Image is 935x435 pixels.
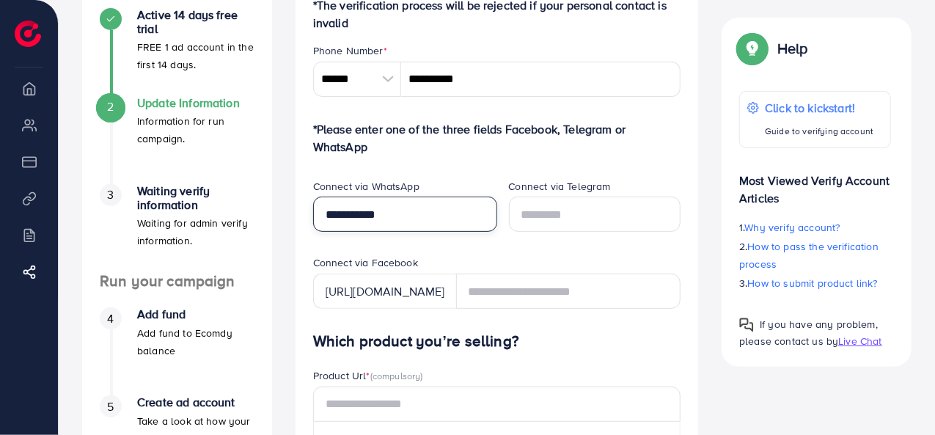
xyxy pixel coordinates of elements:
span: Why verify account? [745,220,840,235]
li: Update Information [82,96,272,184]
span: (compulsory) [370,369,423,382]
p: Help [777,40,808,57]
span: How to pass the verification process [739,239,879,271]
h4: Active 14 days free trial [137,8,254,36]
p: Guide to verifying account [765,123,873,140]
label: Connect via Telegram [509,179,611,194]
span: If you have any problem, please contact us by [739,317,878,348]
div: [URL][DOMAIN_NAME] [313,274,457,309]
label: Phone Number [313,43,387,58]
p: *Please enter one of the three fields Facebook, Telegram or WhatsApp [313,120,681,156]
label: Connect via Facebook [313,255,418,270]
li: Active 14 days free trial [82,8,272,96]
p: Add fund to Ecomdy balance [137,324,254,359]
p: 3. [739,274,891,292]
span: 3 [107,186,114,203]
p: Click to kickstart! [765,99,873,117]
h4: Add fund [137,307,254,321]
h4: Update Information [137,96,254,110]
p: Waiting for admin verify information. [137,214,254,249]
label: Connect via WhatsApp [313,179,419,194]
p: FREE 1 ad account in the first 14 days. [137,38,254,73]
li: Waiting verify information [82,184,272,272]
p: 1. [739,219,891,236]
h4: Run your campaign [82,272,272,290]
label: Product Url [313,368,423,383]
h4: Create ad account [137,395,254,409]
img: Popup guide [739,35,766,62]
p: Most Viewed Verify Account Articles [739,160,891,207]
span: How to submit product link? [748,276,878,290]
iframe: Chat [873,369,924,424]
span: 4 [107,310,114,327]
img: Popup guide [739,318,754,332]
span: Live Chat [838,334,881,348]
h4: Which product you’re selling? [313,332,681,351]
span: 2 [107,98,114,115]
li: Add fund [82,307,272,395]
p: Information for run campaign. [137,112,254,147]
h4: Waiting verify information [137,184,254,212]
img: logo [15,21,41,47]
span: 5 [107,398,114,415]
p: 2. [739,238,891,273]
